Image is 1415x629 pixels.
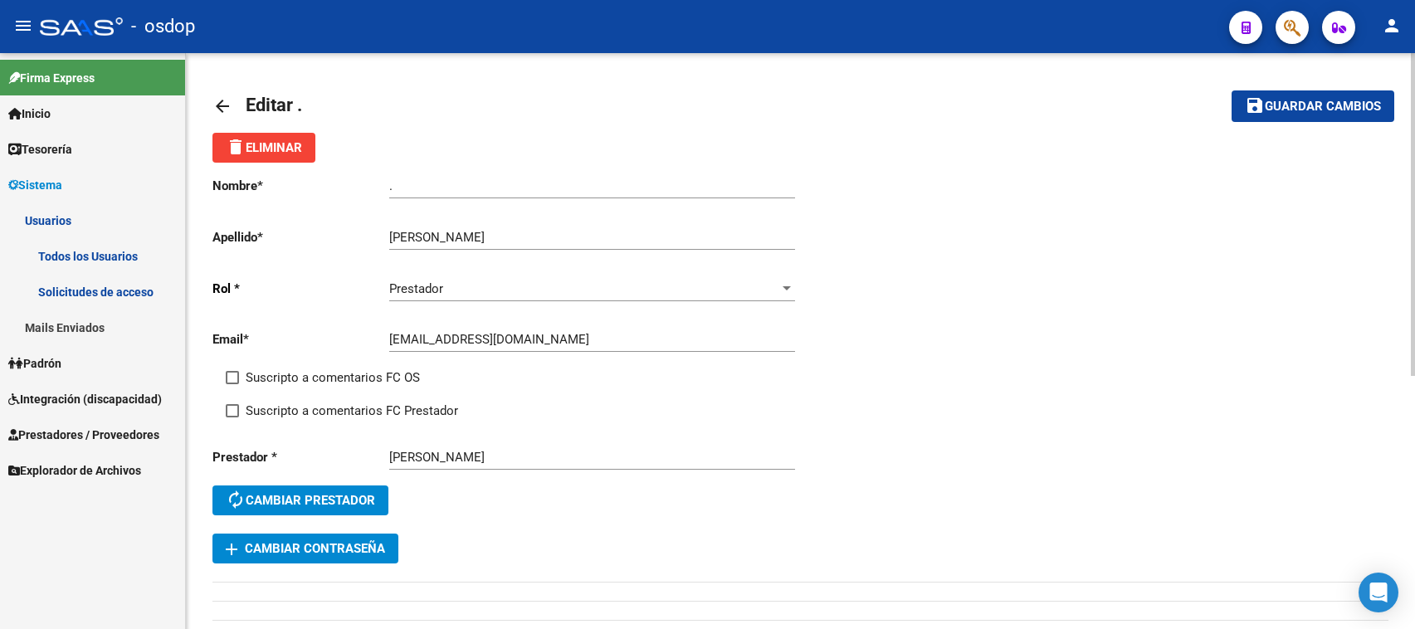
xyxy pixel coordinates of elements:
[212,280,389,298] p: Rol *
[1232,90,1394,121] button: Guardar cambios
[131,8,195,45] span: - osdop
[226,140,302,155] span: Eliminar
[212,177,389,195] p: Nombre
[212,96,232,116] mat-icon: arrow_back
[212,330,389,349] p: Email
[212,448,389,466] p: Prestador *
[8,354,61,373] span: Padrón
[212,228,389,246] p: Apellido
[1382,16,1402,36] mat-icon: person
[1265,100,1381,115] span: Guardar cambios
[226,493,375,508] span: Cambiar prestador
[212,534,398,563] button: Cambiar Contraseña
[246,368,420,388] span: Suscripto a comentarios FC OS
[8,176,62,194] span: Sistema
[226,137,246,157] mat-icon: delete
[1245,95,1265,115] mat-icon: save
[222,539,242,559] mat-icon: add
[8,140,72,158] span: Tesorería
[212,485,388,515] button: Cambiar prestador
[212,133,315,163] button: Eliminar
[13,16,33,36] mat-icon: menu
[8,69,95,87] span: Firma Express
[8,390,162,408] span: Integración (discapacidad)
[1359,573,1398,612] div: Open Intercom Messenger
[389,281,443,296] span: Prestador
[8,426,159,444] span: Prestadores / Proveedores
[226,490,246,510] mat-icon: autorenew
[226,541,385,556] span: Cambiar Contraseña
[8,461,141,480] span: Explorador de Archivos
[246,401,458,421] span: Suscripto a comentarios FC Prestador
[8,105,51,123] span: Inicio
[246,95,302,115] span: Editar .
